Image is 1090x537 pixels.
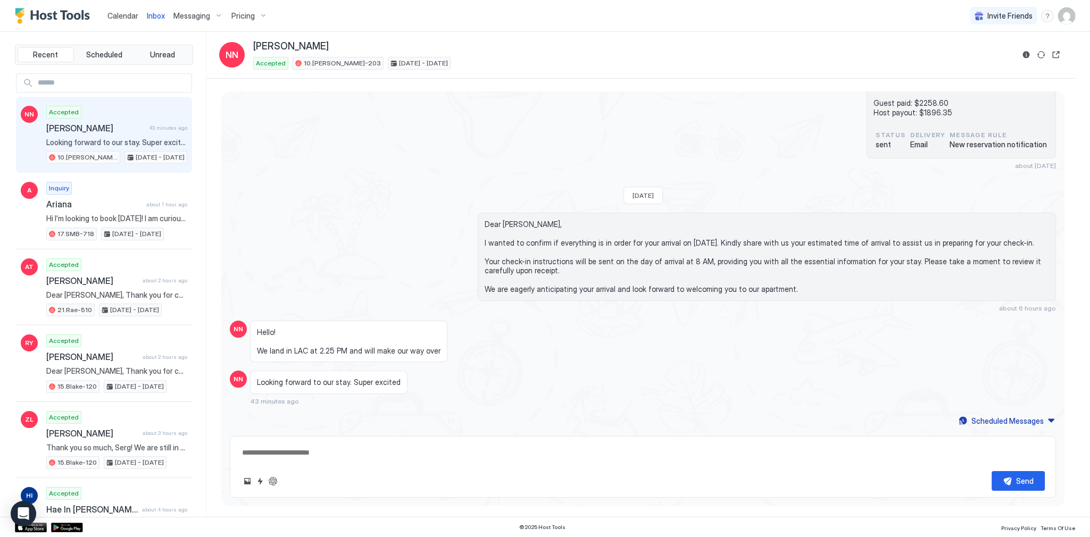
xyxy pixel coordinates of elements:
span: 10.[PERSON_NAME]-203 [304,58,381,68]
span: 10.[PERSON_NAME]-203 [57,153,118,162]
span: ZL [25,415,34,424]
span: Dear [PERSON_NAME], I wanted to confirm if everything is in order for your arrival on [DATE]. Kin... [485,220,1049,294]
span: 15.Blake-120 [57,458,97,467]
button: Upload image [241,475,254,488]
span: [PERSON_NAME] [253,40,329,53]
button: Unread [134,47,190,62]
span: about 1 hour ago [146,201,187,208]
a: App Store [15,523,47,532]
span: 43 minutes ago [250,397,299,405]
span: Inquiry [49,183,69,193]
span: Dear [PERSON_NAME], Thank you for choosing to stay at our apartment. We hope you’ve enjoyed every... [46,290,187,300]
span: [DATE] - [DATE] [399,58,448,68]
span: [PERSON_NAME] [46,123,145,133]
span: 17.SMB-718 [57,229,94,239]
span: about [DATE] [1015,162,1056,170]
span: [DATE] - [DATE] [136,153,185,162]
div: Scheduled Messages [971,415,1044,426]
span: Dear [PERSON_NAME], Thank you for choosing to stay at our apartment. We hope you’ve enjoyed every... [46,366,187,376]
div: menu [1041,10,1054,22]
span: sent [876,140,905,149]
span: [DATE] - [DATE] [112,229,161,239]
span: Scheduled [86,50,122,60]
span: 21.Rae-510 [57,305,92,315]
span: NN [226,48,238,61]
span: Pricing [231,11,255,21]
span: NN [234,374,243,384]
span: 43 minutes ago [149,124,187,131]
a: Calendar [107,10,138,21]
span: Privacy Policy [1001,525,1036,531]
span: AT [25,262,34,272]
span: Messaging [173,11,210,21]
span: [DATE] [633,191,654,199]
button: Scheduled [76,47,132,62]
span: © 2025 Host Tools [519,524,565,531]
button: Sync reservation [1035,48,1047,61]
span: [DATE] - [DATE] [115,382,164,391]
span: [DATE] - [DATE] [115,458,164,467]
span: Accepted [49,413,79,422]
span: Unread [150,50,175,60]
span: Accepted [49,489,79,498]
span: Thank you so much, Serg! We are still in OC driving but should be there hopefully a little before 2p [46,443,187,452]
span: [PERSON_NAME] [46,428,138,439]
span: [DATE] - [DATE] [110,305,159,315]
a: Terms Of Use [1041,522,1075,533]
span: [PERSON_NAME] [46,351,138,362]
span: 15.Blake-120 [57,382,97,391]
span: A [27,186,31,195]
span: Hae In [PERSON_NAME] [46,504,138,515]
span: Message Rule [950,130,1047,140]
span: Looking forward to our stay. Super excited [257,377,401,387]
button: Quick reply [254,475,267,488]
span: Invite Friends [987,11,1033,21]
span: Delivery [910,130,945,140]
button: Recent [18,47,74,62]
span: HI [26,491,32,500]
input: Input Field [34,74,192,92]
button: Open reservation [1050,48,1062,61]
span: Hello! We land in LAC at 2.25 PM and will make our way over [257,328,440,356]
span: Email [910,140,945,149]
span: Ariana [46,199,142,209]
span: Recent [33,50,58,60]
span: about 2 hours ago [143,277,187,284]
a: Inbox [147,10,165,21]
div: Send [1016,475,1034,486]
span: about 6 hours ago [999,304,1056,312]
span: New reservation notification [950,140,1047,149]
div: tab-group [15,45,193,65]
a: Host Tools Logo [15,8,95,24]
span: Accepted [49,336,79,346]
button: Scheduled Messages [957,414,1056,428]
span: Calendar [107,11,138,20]
span: about 3 hours ago [143,430,187,437]
a: Google Play Store [51,523,83,532]
button: Reservation information [1020,48,1033,61]
span: Looking forward to our stay. Super excited [46,138,187,147]
span: Hi I’m looking to book [DATE]! I am curious as to if there’s parking and also if there’s a lower ... [46,214,187,223]
a: Privacy Policy [1001,522,1036,533]
span: status [876,130,905,140]
span: Accepted [49,107,79,117]
span: [PERSON_NAME] [46,275,138,286]
span: Inbox [147,11,165,20]
span: Terms Of Use [1041,525,1075,531]
span: about 4 hours ago [142,506,187,513]
div: Open Intercom Messenger [11,501,36,526]
button: ChatGPT Auto Reply [267,475,279,488]
span: Accepted [49,260,79,270]
div: User profile [1058,7,1075,24]
span: NN [24,110,34,119]
span: about 2 hours ago [143,354,187,360]
span: NN [234,324,243,334]
span: Accepted [256,58,286,68]
span: RY [25,338,34,348]
button: Send [992,471,1045,491]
